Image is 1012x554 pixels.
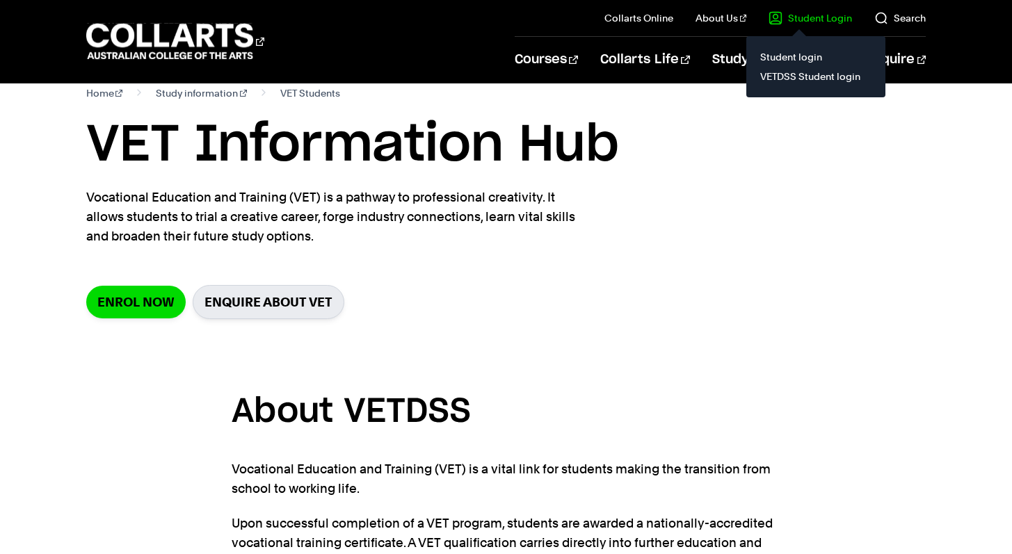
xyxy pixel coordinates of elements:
a: Enquire [865,37,926,83]
p: Vocational Education and Training (VET) is a pathway to professional creativity. It allows studen... [86,188,594,246]
a: Study information [156,83,247,103]
h3: About VETDSS [232,386,781,439]
h1: VET Information Hub [86,114,926,177]
div: Go to homepage [86,22,264,61]
a: About Us [696,11,747,25]
a: VETDSS Student login [757,67,874,86]
a: Enquire about VET [193,285,344,319]
span: VET Students [280,83,340,103]
a: Courses [515,37,578,83]
a: Enrol Now [86,286,186,318]
a: Student Login [769,11,852,25]
a: Collarts Life [600,37,690,83]
a: Home [86,83,123,103]
a: Collarts Online [604,11,673,25]
a: Student login [757,47,874,67]
a: Search [874,11,926,25]
a: Study Information [712,37,843,83]
p: Vocational Education and Training (VET) is a vital link for students making the transition from s... [232,459,781,498]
